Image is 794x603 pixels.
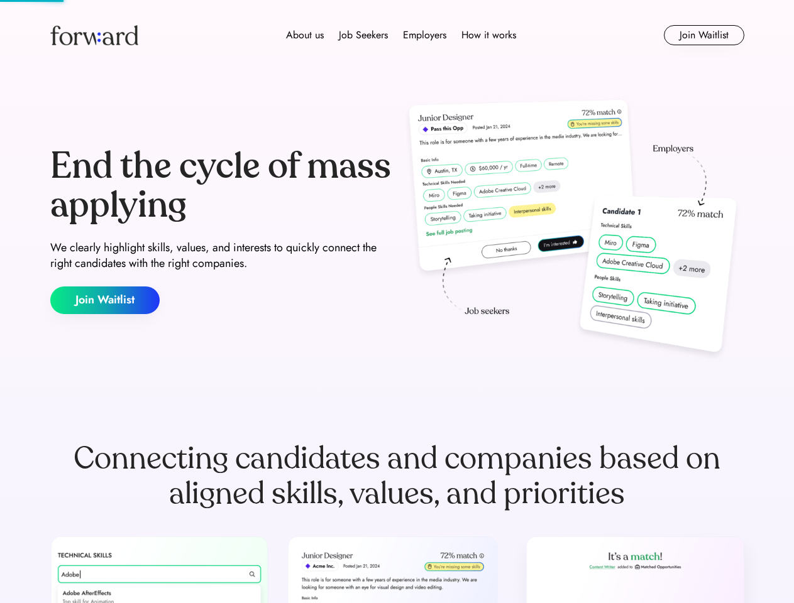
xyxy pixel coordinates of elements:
div: We clearly highlight skills, values, and interests to quickly connect the right candidates with t... [50,240,392,271]
div: Job Seekers [339,28,388,43]
button: Join Waitlist [50,286,160,314]
div: Employers [403,28,446,43]
div: Connecting candidates and companies based on aligned skills, values, and priorities [50,441,744,511]
img: Forward logo [50,25,138,45]
div: About us [286,28,324,43]
div: End the cycle of mass applying [50,147,392,224]
button: Join Waitlist [664,25,744,45]
img: hero-image.png [402,95,744,366]
div: How it works [461,28,516,43]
